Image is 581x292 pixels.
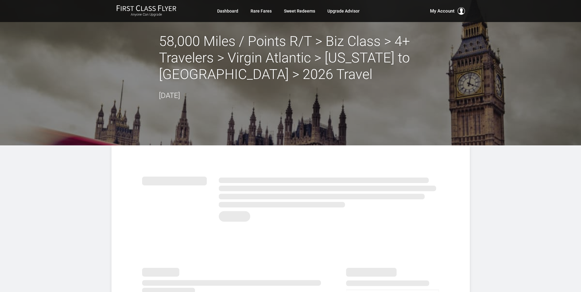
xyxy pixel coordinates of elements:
[251,6,272,17] a: Rare Fares
[142,170,439,225] img: summary.svg
[217,6,238,17] a: Dashboard
[327,6,360,17] a: Upgrade Advisor
[284,6,315,17] a: Sweet Redeems
[116,13,176,17] small: Anyone Can Upgrade
[116,5,176,17] a: First Class FlyerAnyone Can Upgrade
[159,91,180,100] time: [DATE]
[116,5,176,11] img: First Class Flyer
[430,7,465,15] button: My Account
[430,7,455,15] span: My Account
[159,33,422,83] h2: 58,000 Miles / Points R/T > Biz Class > 4+ Travelers > Virgin Atlantic > [US_STATE] to [GEOGRAPHI...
